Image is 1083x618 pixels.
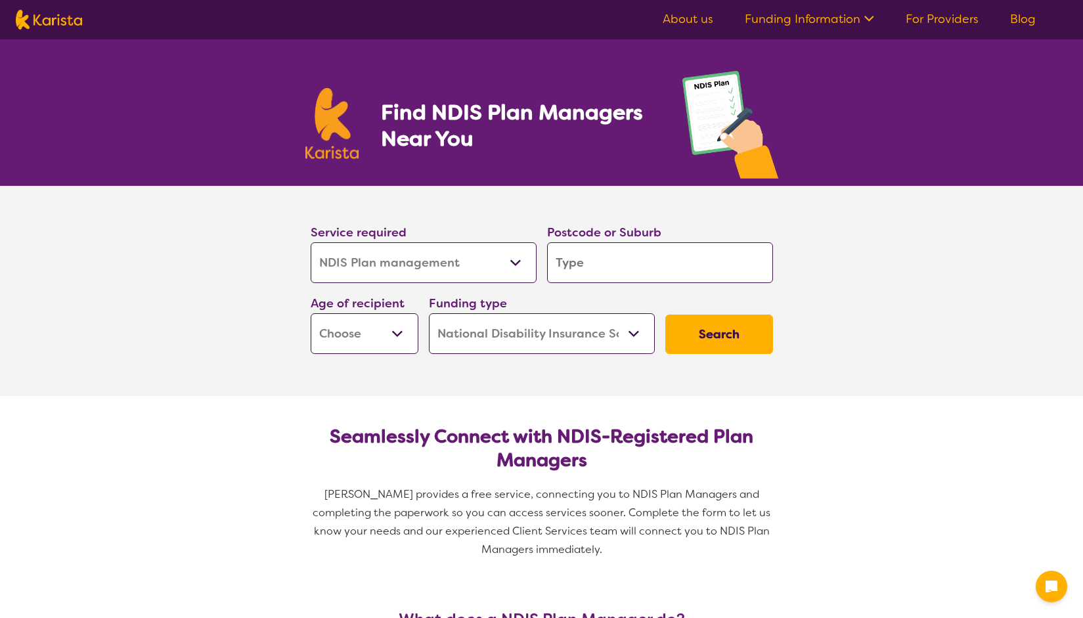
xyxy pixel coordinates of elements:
label: Postcode or Suburb [547,225,661,240]
a: About us [663,11,713,27]
label: Service required [311,225,407,240]
label: Age of recipient [311,296,405,311]
a: Blog [1010,11,1036,27]
h1: Find NDIS Plan Managers Near You [381,99,655,152]
img: Karista logo [305,88,359,159]
img: plan-management [682,71,778,186]
h2: Seamlessly Connect with NDIS-Registered Plan Managers [321,425,763,472]
a: Funding Information [745,11,874,27]
input: Type [547,242,773,283]
a: For Providers [906,11,979,27]
span: [PERSON_NAME] provides a free service, connecting you to NDIS Plan Managers and completing the pa... [313,487,773,556]
button: Search [665,315,773,354]
label: Funding type [429,296,507,311]
img: Karista logo [16,10,82,30]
